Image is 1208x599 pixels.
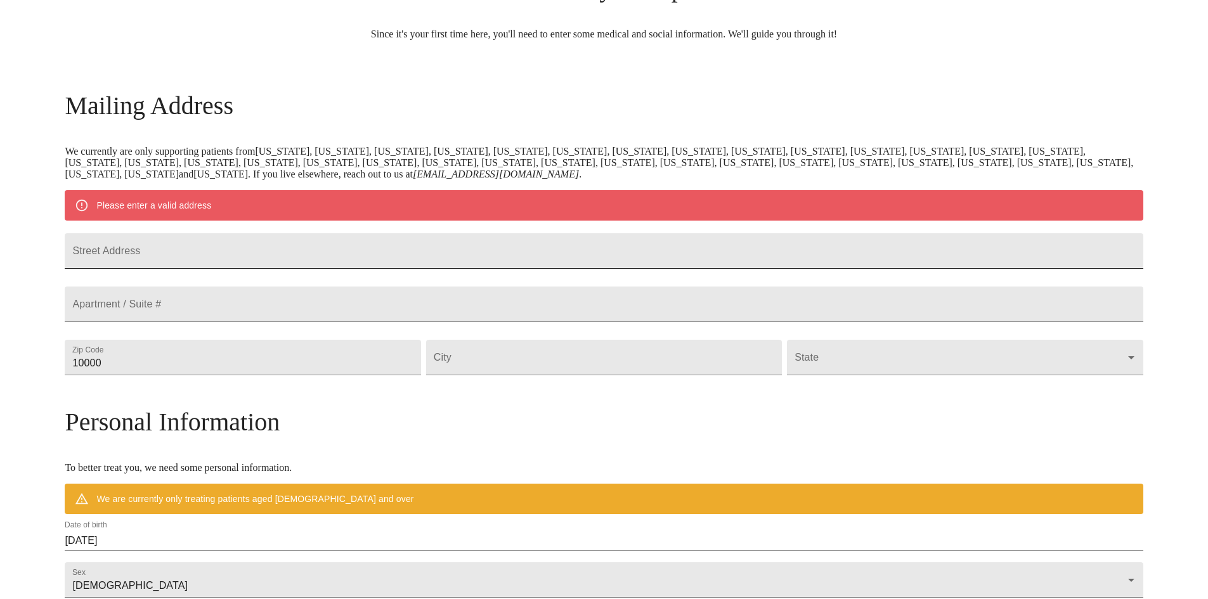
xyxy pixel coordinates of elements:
[65,522,107,529] label: Date of birth
[787,340,1143,375] div: ​
[96,194,211,217] div: Please enter a valid address
[96,487,413,510] div: We are currently only treating patients aged [DEMOGRAPHIC_DATA] and over
[65,146,1143,180] p: We currently are only supporting patients from [US_STATE], [US_STATE], [US_STATE], [US_STATE], [U...
[65,562,1143,598] div: [DEMOGRAPHIC_DATA]
[65,407,1143,437] h3: Personal Information
[65,462,1143,473] p: To better treat you, we need some personal information.
[65,91,1143,120] h3: Mailing Address
[413,169,579,179] em: [EMAIL_ADDRESS][DOMAIN_NAME]
[65,29,1143,40] p: Since it's your first time here, you'll need to enter some medical and social information. We'll ...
